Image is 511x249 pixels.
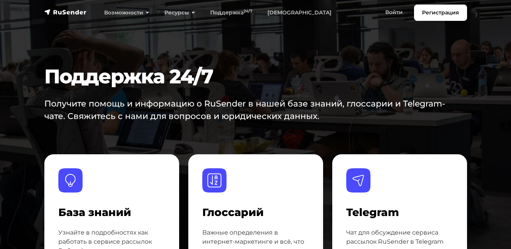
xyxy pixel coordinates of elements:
[346,168,370,193] img: Telegram
[244,9,252,14] sup: 24/7
[44,8,87,16] img: RuSender
[157,5,203,20] a: Ресурсы
[346,228,453,246] p: Чат для обсуждение сервиса рассылок RuSender в Telegram
[260,5,339,20] a: [DEMOGRAPHIC_DATA]
[58,168,83,193] img: База знаний
[97,5,157,20] a: Возможности
[414,5,467,21] a: Регистрация
[203,5,260,20] a: Поддержка24/7
[378,5,410,20] a: Войти
[44,65,467,88] h1: Поддержка 24/7
[346,206,453,219] h4: Telegram
[58,206,165,219] h4: База знаний
[202,206,309,219] h4: Глоссарий
[44,97,447,122] p: Получите помощь и информацию о RuSender в нашей базе знаний, глоссарии и Telegram-чате. Свяжитесь...
[202,168,227,193] img: Глоссарий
